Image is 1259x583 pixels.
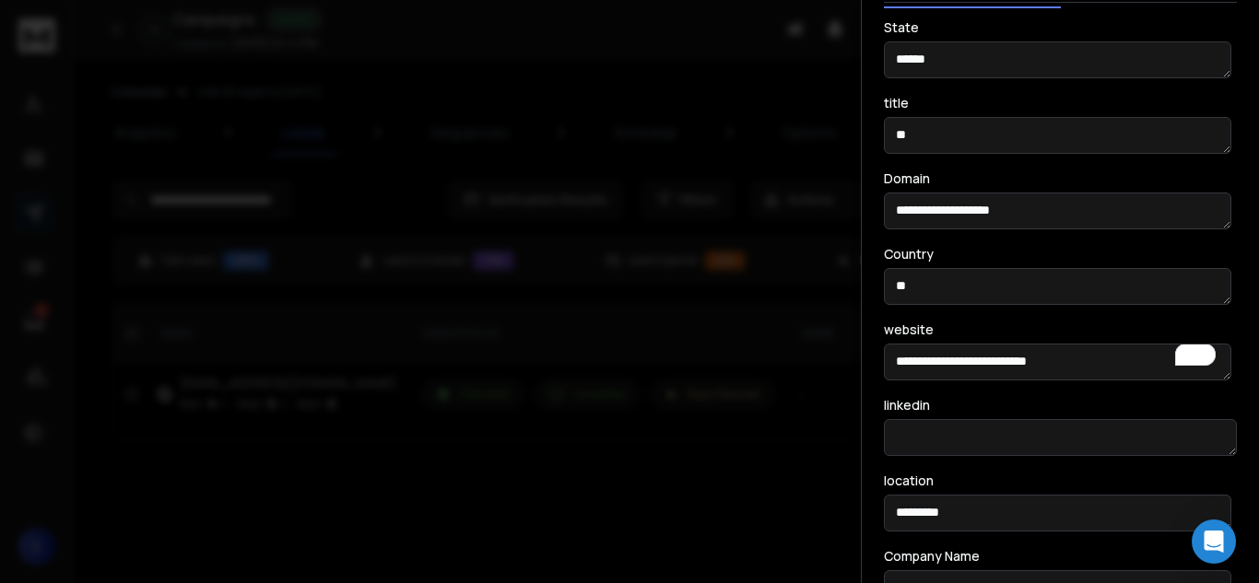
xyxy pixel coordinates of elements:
[884,21,919,34] label: State
[884,344,1231,380] textarea: To enrich screen reader interactions, please activate Accessibility in Grammarly extension settings
[884,399,930,412] label: linkedin
[884,172,930,185] label: Domain
[884,474,934,487] label: location
[884,323,934,336] label: website
[1192,519,1236,564] div: Open Intercom Messenger
[884,550,980,563] label: Company Name
[884,248,934,261] label: Country
[884,97,909,110] label: title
